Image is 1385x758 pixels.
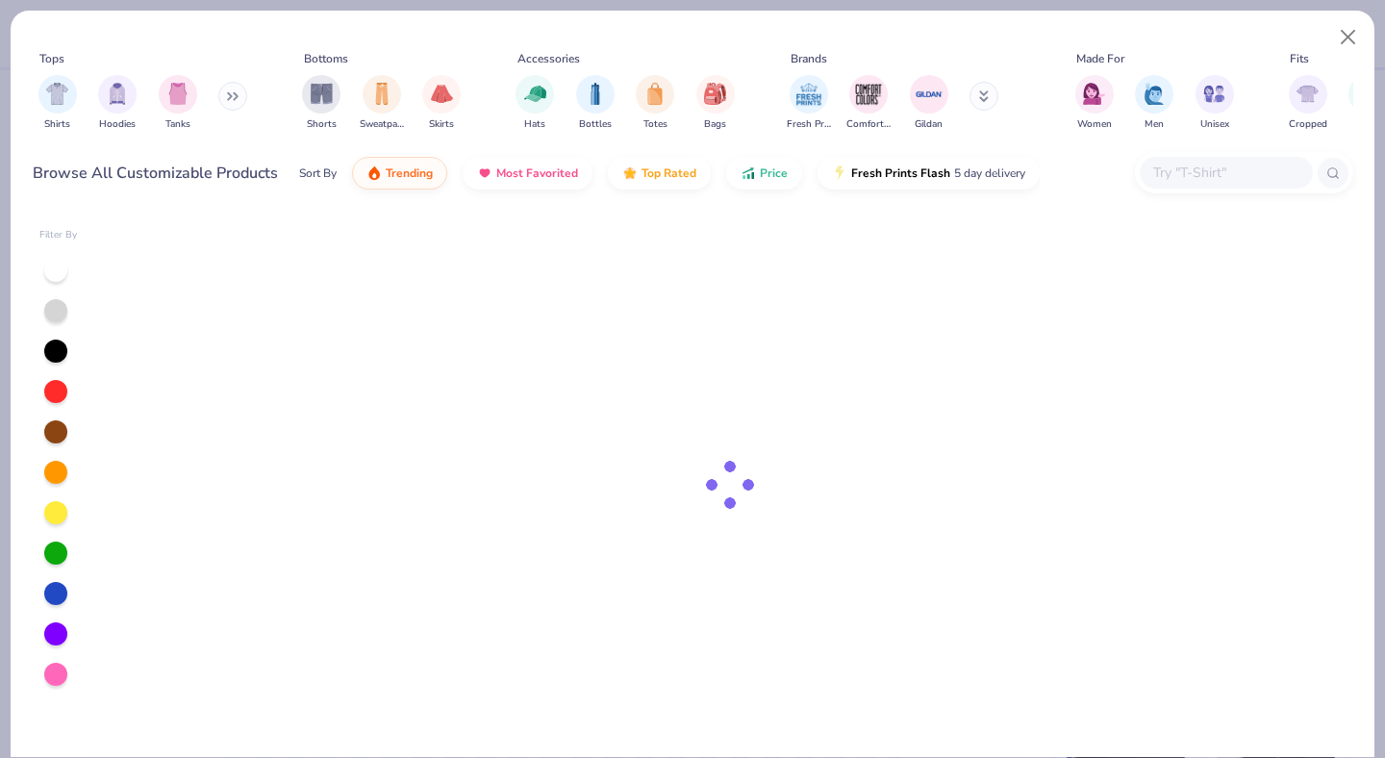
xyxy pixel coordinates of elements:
img: Gildan Image [915,80,944,109]
div: filter for Cropped [1289,75,1327,132]
img: Shirts Image [46,83,68,105]
span: Most Favorited [496,165,578,181]
div: Bottoms [304,50,348,67]
div: Brands [791,50,827,67]
span: Hoodies [99,117,136,132]
button: filter button [360,75,404,132]
span: Gildan [915,117,943,132]
img: Cropped Image [1297,83,1319,105]
button: filter button [516,75,554,132]
div: filter for Tanks [159,75,197,132]
div: filter for Totes [636,75,674,132]
img: Skirts Image [431,83,453,105]
div: Tops [39,50,64,67]
span: Sweatpants [360,117,404,132]
div: filter for Shirts [38,75,77,132]
div: Made For [1076,50,1124,67]
span: Shirts [44,117,70,132]
img: Fresh Prints Image [794,80,823,109]
div: filter for Hats [516,75,554,132]
span: Trending [386,165,433,181]
img: Shorts Image [311,83,333,105]
span: Fresh Prints [787,117,831,132]
div: Sort By [299,164,337,182]
div: Fits [1290,50,1309,67]
div: Accessories [517,50,580,67]
span: Men [1145,117,1164,132]
span: Bags [704,117,726,132]
img: most_fav.gif [477,165,492,181]
input: Try "T-Shirt" [1151,162,1299,184]
div: filter for Sweatpants [360,75,404,132]
img: trending.gif [366,165,382,181]
span: Women [1077,117,1112,132]
div: filter for Bags [696,75,735,132]
span: Price [760,165,788,181]
img: Tanks Image [167,83,189,105]
img: Hoodies Image [107,83,128,105]
div: filter for Unisex [1196,75,1234,132]
span: Totes [643,117,667,132]
button: filter button [636,75,674,132]
img: Women Image [1083,83,1105,105]
button: Price [726,157,802,189]
button: Close [1330,19,1367,56]
span: 5 day delivery [954,163,1025,185]
img: Hats Image [524,83,546,105]
span: Tanks [165,117,190,132]
button: filter button [422,75,461,132]
span: Unisex [1200,117,1229,132]
img: Bottles Image [585,83,606,105]
button: filter button [696,75,735,132]
button: filter button [302,75,340,132]
img: TopRated.gif [622,165,638,181]
button: filter button [98,75,137,132]
button: Trending [352,157,447,189]
span: Fresh Prints Flash [851,165,950,181]
button: Most Favorited [463,157,592,189]
button: filter button [1196,75,1234,132]
img: Men Image [1144,83,1165,105]
div: filter for Women [1075,75,1114,132]
button: filter button [910,75,948,132]
div: filter for Comfort Colors [846,75,891,132]
img: Totes Image [644,83,666,105]
img: Comfort Colors Image [854,80,883,109]
span: Shorts [307,117,337,132]
button: filter button [1135,75,1173,132]
div: filter for Bottles [576,75,615,132]
div: Filter By [39,228,78,242]
button: filter button [38,75,77,132]
span: Skirts [429,117,454,132]
span: Comfort Colors [846,117,891,132]
img: Bags Image [704,83,725,105]
span: Hats [524,117,545,132]
div: Browse All Customizable Products [33,162,278,185]
div: filter for Skirts [422,75,461,132]
span: Top Rated [642,165,696,181]
span: Bottles [579,117,612,132]
button: filter button [1075,75,1114,132]
button: Fresh Prints Flash5 day delivery [818,157,1040,189]
div: filter for Men [1135,75,1173,132]
img: Sweatpants Image [371,83,392,105]
button: filter button [1289,75,1327,132]
div: filter for Gildan [910,75,948,132]
button: filter button [787,75,831,132]
span: Cropped [1289,117,1327,132]
img: Unisex Image [1203,83,1225,105]
div: filter for Shorts [302,75,340,132]
button: filter button [576,75,615,132]
button: filter button [846,75,891,132]
img: flash.gif [832,165,847,181]
button: filter button [159,75,197,132]
div: filter for Hoodies [98,75,137,132]
div: filter for Fresh Prints [787,75,831,132]
button: Top Rated [608,157,711,189]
